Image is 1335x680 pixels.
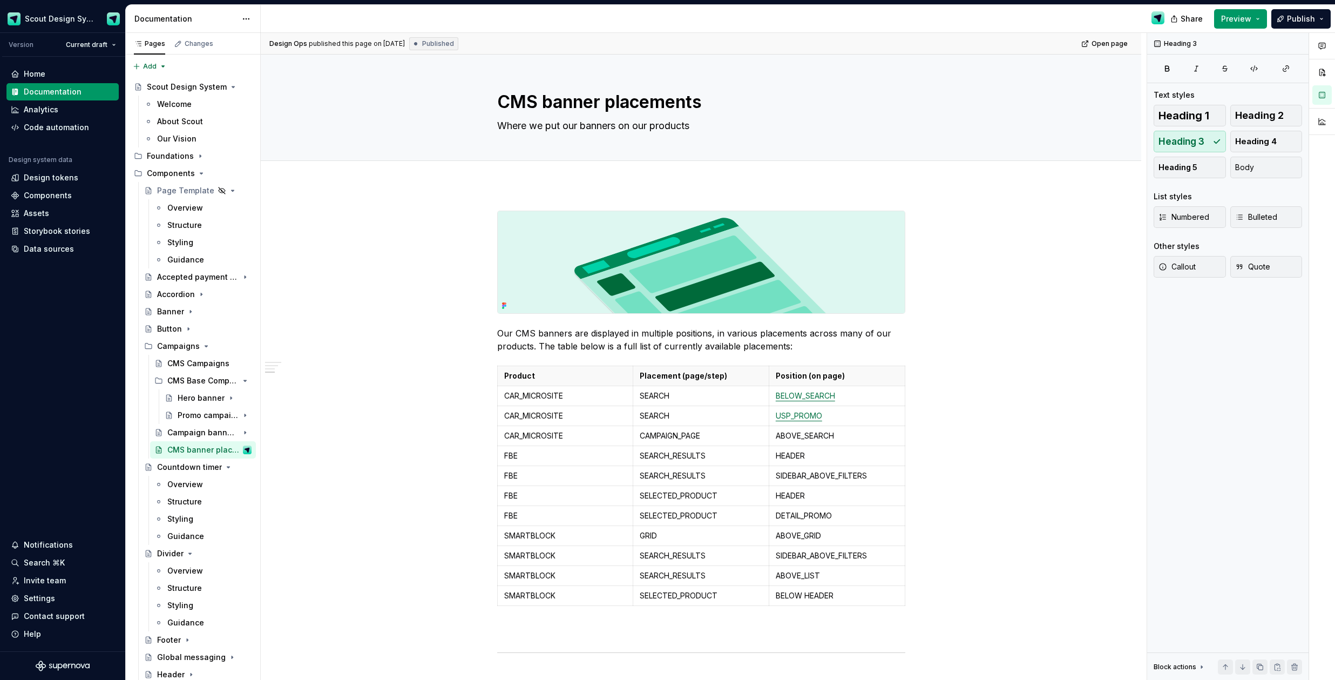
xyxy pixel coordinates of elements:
[640,590,762,601] p: SELECTED_PRODUCT
[6,625,119,643] button: Help
[24,557,65,568] div: Search ⌘K
[1230,105,1303,126] button: Heading 2
[147,82,227,92] div: Scout Design System
[1235,212,1277,223] span: Bulleted
[140,96,256,113] a: Welcome
[1235,110,1284,121] span: Heading 2
[504,391,627,401] p: CAR_MICROSITE
[140,130,256,147] a: Our Vision
[504,450,627,461] p: FBE
[1158,162,1197,173] span: Heading 5
[157,341,200,352] div: Campaigns
[1154,191,1192,202] div: List styles
[134,14,236,24] div: Documentation
[2,7,123,30] button: Scout Design SystemDesign Ops
[640,371,762,381] p: Placement (page/step)
[24,104,58,115] div: Analytics
[6,119,119,136] a: Code automation
[157,133,196,144] div: Our Vision
[640,490,762,501] p: SELECTED_PRODUCT
[150,217,256,234] a: Structure
[776,510,898,521] p: DETAIL_PROMO
[24,190,72,201] div: Components
[167,445,241,455] div: CMS banner placements
[150,614,256,631] a: Guidance
[167,237,193,248] div: Styling
[640,391,762,401] p: SEARCH
[150,251,256,268] a: Guidance
[167,617,204,628] div: Guidance
[167,220,202,231] div: Structure
[776,371,898,381] p: Position (on page)
[1165,9,1210,29] button: Share
[36,661,90,671] a: Supernova Logo
[24,122,89,133] div: Code automation
[130,165,256,182] div: Components
[6,608,119,625] button: Contact support
[24,593,55,604] div: Settings
[130,78,256,96] a: Scout Design System
[24,629,41,639] div: Help
[776,450,898,461] p: HEADER
[157,272,239,282] div: Accepted payment types
[776,430,898,441] p: ABOVE_SEARCH
[1230,206,1303,228] button: Bulleted
[6,536,119,554] button: Notifications
[130,147,256,165] div: Foundations
[157,99,192,110] div: Welcome
[167,254,204,265] div: Guidance
[269,39,307,48] span: Design Ops
[1230,131,1303,152] button: Heading 4
[150,372,256,389] div: CMS Base Components
[140,286,256,303] a: Accordion
[24,575,66,586] div: Invite team
[61,37,121,52] button: Current draft
[495,117,903,134] textarea: Where we put our banners on our products
[157,548,184,559] div: Divider
[504,530,627,541] p: SMARTBLOCK
[150,562,256,580] a: Overview
[107,12,120,25] img: Design Ops
[776,470,898,481] p: SIDEBAR_ABOVE_FILTERS
[422,39,454,48] span: Published
[309,39,405,48] div: published this page on [DATE]
[1078,36,1133,51] a: Open page
[167,358,229,369] div: CMS Campaigns
[140,545,256,562] a: Divider
[6,223,119,240] a: Storybook stories
[1154,241,1200,252] div: Other styles
[25,14,94,24] div: Scout Design System
[167,600,193,611] div: Styling
[167,565,203,576] div: Overview
[640,410,762,421] p: SEARCH
[157,669,185,680] div: Header
[1214,9,1267,29] button: Preview
[1287,14,1315,24] span: Publish
[143,62,157,71] span: Add
[140,631,256,649] a: Footer
[140,303,256,320] a: Banner
[24,208,49,219] div: Assets
[1235,261,1270,272] span: Quote
[1154,659,1206,675] div: Block actions
[6,65,119,83] a: Home
[1230,157,1303,178] button: Body
[776,570,898,581] p: ABOVE_LIST
[1154,90,1195,100] div: Text styles
[24,244,74,254] div: Data sources
[140,320,256,338] a: Button
[1154,663,1196,671] div: Block actions
[640,510,762,521] p: SELECTED_PRODUCT
[6,83,119,100] a: Documentation
[504,570,627,581] p: SMARTBLOCK
[66,41,107,49] span: Current draft
[504,470,627,481] p: FBE
[150,355,256,372] a: CMS Campaigns
[140,338,256,355] div: Campaigns
[150,476,256,493] a: Overview
[150,234,256,251] a: Styling
[243,446,252,454] img: Design Ops
[150,441,256,459] a: CMS banner placementsDesign Ops
[160,407,256,424] a: Promo campaign banner
[1181,14,1203,24] span: Share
